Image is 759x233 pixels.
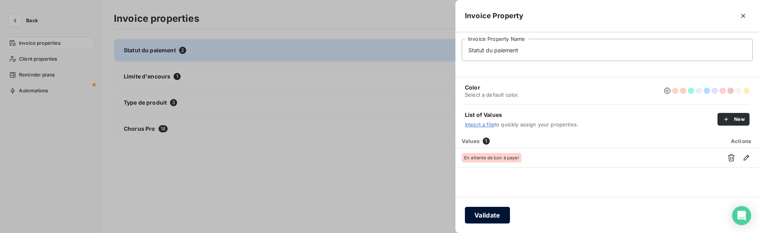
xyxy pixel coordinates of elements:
span: List of Values [465,111,717,119]
span: Actions [731,138,751,144]
button: New [717,113,750,126]
div: Open Intercom Messenger [732,206,751,225]
a: Import a file [465,121,495,128]
span: Color [465,84,519,92]
span: 1 [483,138,490,145]
div: Values [457,137,717,145]
input: placeholder [462,39,753,61]
h5: Invoice Property [465,10,523,21]
span: En attente de bon à payer [464,155,519,160]
button: Validate [465,207,510,223]
span: Select a default color. [465,92,519,98]
span: to quickly assign your properties. [465,121,717,128]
